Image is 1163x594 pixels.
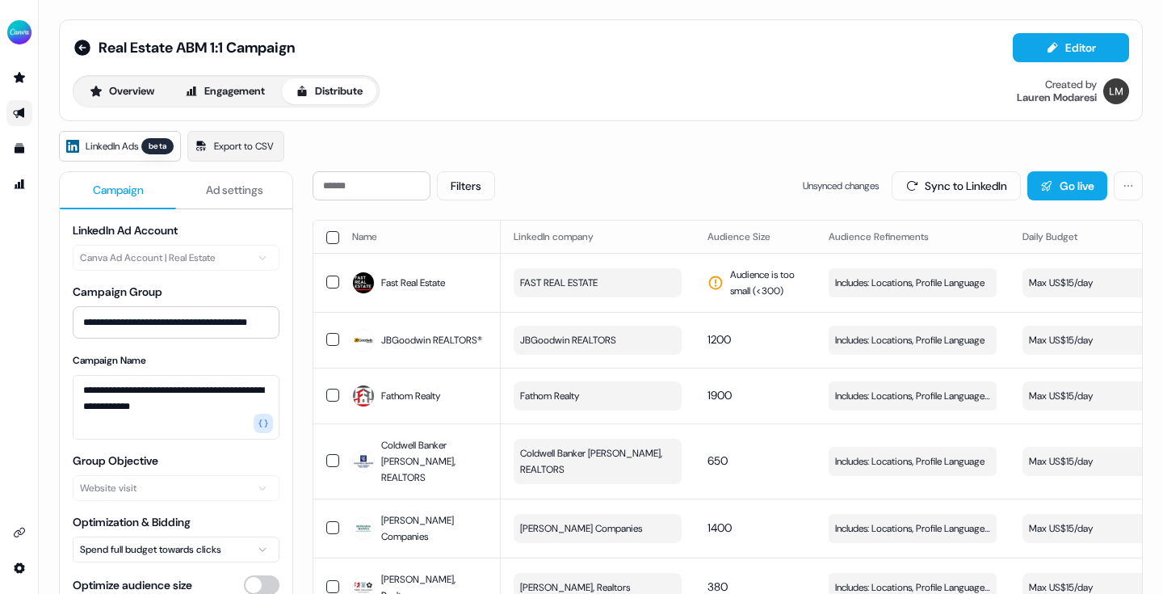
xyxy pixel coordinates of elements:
[381,332,482,348] span: JBGoodwin REALTORS®
[829,447,997,476] button: Includes: Locations, Profile Language
[187,131,284,162] a: Export to CSV
[1013,33,1129,62] button: Editor
[520,388,579,404] span: Fathom Realty
[707,332,731,347] span: 1200
[514,439,682,484] button: Coldwell Banker [PERSON_NAME], REALTORS
[86,138,138,154] span: LinkedIn Ads
[93,182,144,198] span: Campaign
[99,38,295,57] span: Real Estate ABM 1:1 Campaign
[501,221,695,253] th: LinkedIn company
[437,171,495,200] button: Filters
[206,182,263,198] span: Ad settings
[829,381,997,411] button: Includes: Locations, Profile Language, Job Functions / Excludes: Job Levels
[6,171,32,197] a: Go to attribution
[707,579,728,594] span: 380
[835,332,985,348] span: Includes: Locations, Profile Language
[829,268,997,297] button: Includes: Locations, Profile Language
[171,78,279,104] button: Engagement
[73,453,158,468] label: Group Objective
[816,221,1010,253] th: Audience Refinements
[73,354,146,367] label: Campaign Name
[6,100,32,126] a: Go to outbound experience
[6,65,32,91] a: Go to prospects
[520,332,616,348] span: JBGoodwin REALTORS
[1017,91,1097,104] div: Lauren Modaresi
[1045,78,1097,91] div: Created by
[1103,78,1129,104] img: Lauren
[73,577,192,593] span: Optimize audience size
[381,437,488,486] span: Coldwell Banker [PERSON_NAME], REALTORS
[6,136,32,162] a: Go to templates
[1027,171,1107,200] button: Go live
[707,388,732,402] span: 1900
[141,138,174,154] div: beta
[520,445,672,478] span: Coldwell Banker [PERSON_NAME], REALTORS
[381,275,445,291] span: Fast Real Estate
[803,178,879,194] span: Unsynced changes
[73,223,178,238] label: LinkedIn Ad Account
[514,326,682,355] button: JBGoodwin REALTORS
[835,520,990,537] span: Includes: Locations, Profile Language, Job Functions / Excludes: Job Levels
[829,326,997,355] button: Includes: Locations, Profile Language
[520,520,642,537] span: [PERSON_NAME] Companies
[514,381,682,411] button: Fathom Realty
[381,388,440,404] span: Fathom Realty
[6,555,32,581] a: Go to integrations
[6,520,32,546] a: Go to integrations
[73,284,162,299] label: Campaign Group
[829,514,997,543] button: Includes: Locations, Profile Language, Job Functions / Excludes: Job Levels
[520,275,598,291] span: FAST REAL ESTATE
[59,131,181,162] a: LinkedIn Adsbeta
[835,388,990,404] span: Includes: Locations, Profile Language, Job Functions / Excludes: Job Levels
[73,515,191,529] label: Optimization & Bidding
[514,268,682,297] button: FAST REAL ESTATE
[1114,171,1143,200] button: More actions
[339,221,501,253] th: Name
[214,138,274,154] span: Export to CSV
[707,453,728,468] span: 650
[835,453,985,470] span: Includes: Locations, Profile Language
[282,78,376,104] button: Distribute
[730,267,803,299] span: Audience is too small (< 300 )
[707,520,732,535] span: 1400
[514,514,682,543] button: [PERSON_NAME] Companies
[1013,41,1129,58] a: Editor
[892,171,1021,200] button: Sync to LinkedIn
[835,275,985,291] span: Includes: Locations, Profile Language
[695,221,816,253] th: Audience Size
[381,512,488,545] span: [PERSON_NAME] Companies
[76,78,168,104] button: Overview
